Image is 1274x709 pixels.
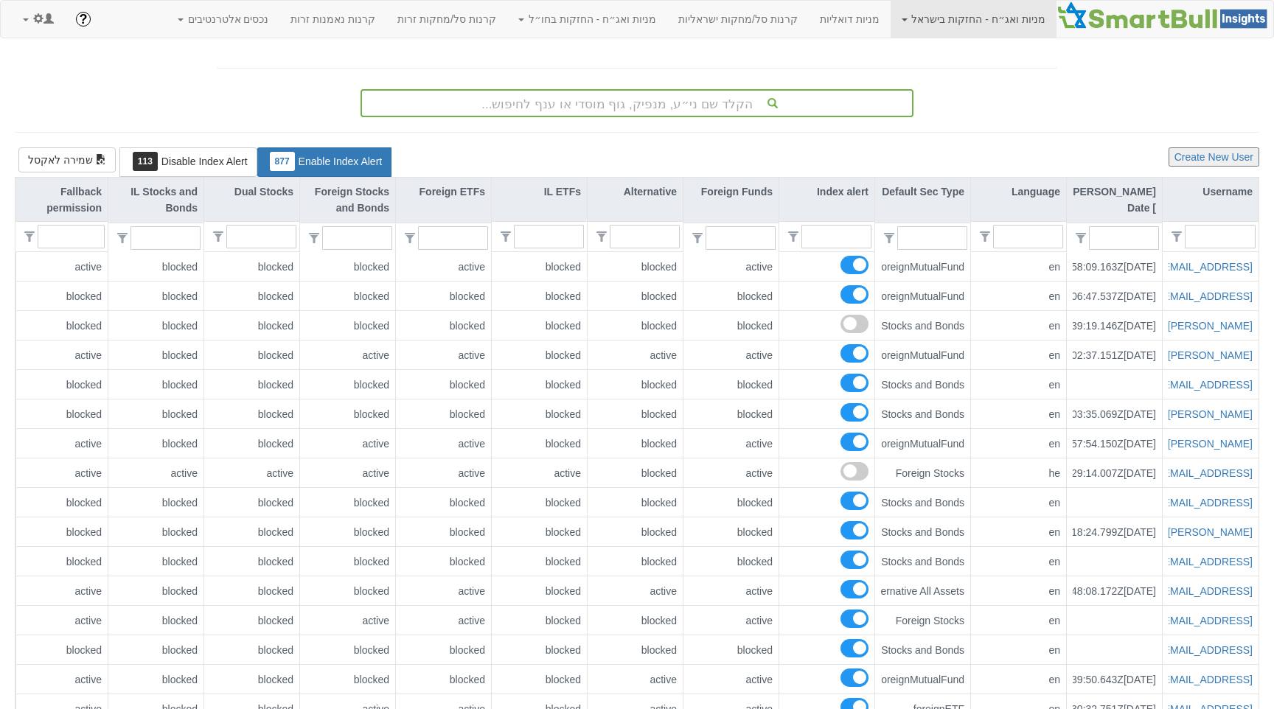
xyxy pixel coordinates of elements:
[114,554,198,569] div: blocked
[210,554,293,569] div: blocked
[498,584,581,598] div: blocked
[402,525,485,539] div: blocked
[689,407,773,422] div: blocked
[114,407,198,422] div: blocked
[977,318,1060,333] div: en
[977,554,1060,569] div: en
[588,178,683,206] div: Alternative
[306,377,389,392] div: blocked
[977,525,1060,539] div: en
[306,348,389,363] div: active
[689,584,773,598] div: active
[22,613,102,628] div: active
[270,152,295,171] span: 877
[498,377,581,392] div: blocked
[402,643,485,657] div: blocked
[667,1,809,38] a: קרנות סל/מחקות ישראליות
[306,407,389,422] div: blocked
[1073,466,1156,481] div: [DATE]T10:29:14.007Z
[594,672,677,687] div: active
[402,318,485,333] div: blocked
[594,407,677,422] div: blocked
[881,436,964,451] div: foreignMutualFund
[594,348,677,363] div: active
[683,178,779,223] div: Foreign Funds
[402,407,485,422] div: blocked
[779,178,874,206] div: Index alert
[22,643,102,657] div: blocked
[210,318,293,333] div: blocked
[498,259,581,274] div: blocked
[977,407,1060,422] div: en
[300,178,395,223] div: Foreign Stocks and Bonds
[22,436,102,451] div: active
[402,466,485,481] div: active
[977,672,1060,687] div: en
[689,554,773,569] div: blocked
[689,525,773,539] div: blocked
[402,377,485,392] div: blocked
[402,259,485,274] div: active
[22,495,102,510] div: blocked
[114,259,198,274] div: blocked
[689,643,773,657] div: blocked
[498,672,581,687] div: blocked
[362,91,912,116] div: הקלד שם ני״ע, מנפיק, גוף מוסדי או ענף לחיפוש...
[114,466,198,481] div: active
[306,525,389,539] div: blocked
[402,348,485,363] div: active
[594,525,677,539] div: blocked
[306,643,389,657] div: blocked
[977,259,1060,274] div: en
[1073,436,1156,451] div: [DATE]T09:57:54.150Z
[133,152,158,171] span: 113
[594,643,677,657] div: blocked
[114,436,198,451] div: blocked
[498,495,581,510] div: blocked
[881,554,964,569] div: IL Stocks and Bonds
[108,178,203,223] div: IL Stocks and Bonds
[402,584,485,598] div: active
[210,289,293,304] div: blocked
[402,554,485,569] div: blocked
[594,613,677,628] div: blocked
[881,643,964,657] div: IL Stocks and Bonds
[977,348,1060,363] div: en
[15,178,108,223] div: Fallback permission
[210,466,293,481] div: active
[114,377,198,392] div: blocked
[689,613,773,628] div: active
[210,643,293,657] div: blocked
[977,377,1060,392] div: en
[257,147,392,177] button: Enable Index Alert877
[306,259,389,274] div: blocked
[498,466,581,481] div: active
[210,377,293,392] div: blocked
[402,289,485,304] div: blocked
[1073,407,1156,422] div: [DATE]T15:03:35.069Z
[498,436,581,451] div: blocked
[22,318,102,333] div: blocked
[114,643,198,657] div: blocked
[306,436,389,451] div: active
[1073,584,1156,598] div: [DATE]T07:48:08.172Z
[210,407,293,422] div: blocked
[881,407,964,422] div: IL Stocks and Bonds
[977,436,1060,451] div: en
[114,318,198,333] div: blocked
[498,554,581,569] div: blocked
[22,377,102,392] div: blocked
[114,289,198,304] div: blocked
[279,1,386,38] a: קרנות נאמנות זרות
[891,1,1057,38] a: מניות ואג״ח - החזקות בישראל
[114,613,198,628] div: blocked
[22,466,102,481] div: active
[881,377,964,392] div: IL Stocks and Bonds
[977,643,1060,657] div: en
[498,407,581,422] div: blocked
[594,259,677,274] div: blocked
[114,584,198,598] div: blocked
[114,348,198,363] div: blocked
[22,554,102,569] div: blocked
[167,1,280,38] a: נכסים אלטרנטיבים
